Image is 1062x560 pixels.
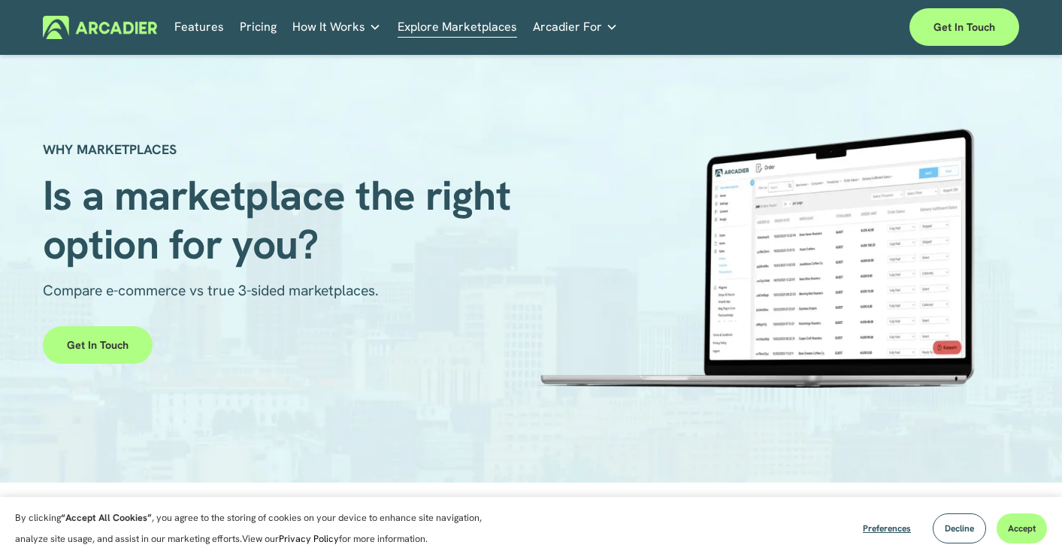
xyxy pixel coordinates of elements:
[43,141,177,158] strong: WHY MARKETPLACES
[279,532,339,545] a: Privacy Policy
[987,488,1062,560] iframe: Chat Widget
[15,507,504,549] p: By clicking , you agree to the storing of cookies on your device to enhance site navigation, anal...
[43,281,379,300] span: Compare e-commerce vs true 3-sided marketplaces.
[533,16,618,39] a: folder dropdown
[174,16,224,39] a: Features
[945,522,974,534] span: Decline
[933,513,986,543] button: Decline
[533,17,602,38] span: Arcadier For
[863,522,911,534] span: Preferences
[292,16,381,39] a: folder dropdown
[240,16,277,39] a: Pricing
[292,17,365,38] span: How It Works
[852,513,922,543] button: Preferences
[398,16,517,39] a: Explore Marketplaces
[909,8,1019,46] a: Get in touch
[61,511,152,524] strong: “Accept All Cookies”
[43,326,153,364] a: Get in touch
[43,16,158,39] img: Arcadier
[43,168,521,271] span: Is a marketplace the right option for you?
